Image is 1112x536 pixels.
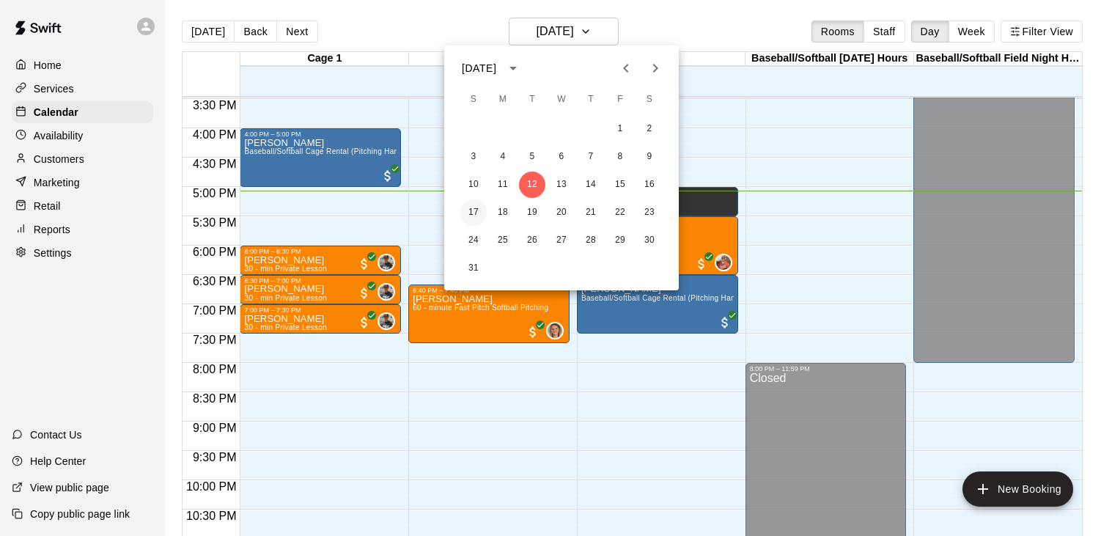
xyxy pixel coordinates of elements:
button: 29 [607,227,633,254]
button: 31 [460,255,487,282]
button: 16 [636,172,663,198]
button: 9 [636,144,663,170]
button: 11 [490,172,516,198]
span: Monday [490,85,516,114]
button: 13 [548,172,575,198]
span: Wednesday [548,85,575,114]
button: 19 [519,199,545,226]
button: 22 [607,199,633,226]
span: Saturday [636,85,663,114]
button: 4 [490,144,516,170]
button: 7 [578,144,604,170]
button: 12 [519,172,545,198]
div: [DATE] [462,61,496,76]
button: 5 [519,144,545,170]
button: 1 [607,116,633,142]
button: 26 [519,227,545,254]
span: Friday [607,85,633,114]
button: Previous month [611,54,641,83]
button: 25 [490,227,516,254]
button: calendar view is open, switch to year view [501,56,526,81]
button: 20 [548,199,575,226]
button: 10 [460,172,487,198]
button: 21 [578,199,604,226]
span: Sunday [460,85,487,114]
span: Tuesday [519,85,545,114]
button: 8 [607,144,633,170]
button: 27 [548,227,575,254]
button: 2 [636,116,663,142]
button: 17 [460,199,487,226]
button: 14 [578,172,604,198]
button: 23 [636,199,663,226]
button: 3 [460,144,487,170]
button: 24 [460,227,487,254]
button: 18 [490,199,516,226]
button: Next month [641,54,670,83]
button: 28 [578,227,604,254]
button: 6 [548,144,575,170]
button: 15 [607,172,633,198]
button: 30 [636,227,663,254]
span: Thursday [578,85,604,114]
